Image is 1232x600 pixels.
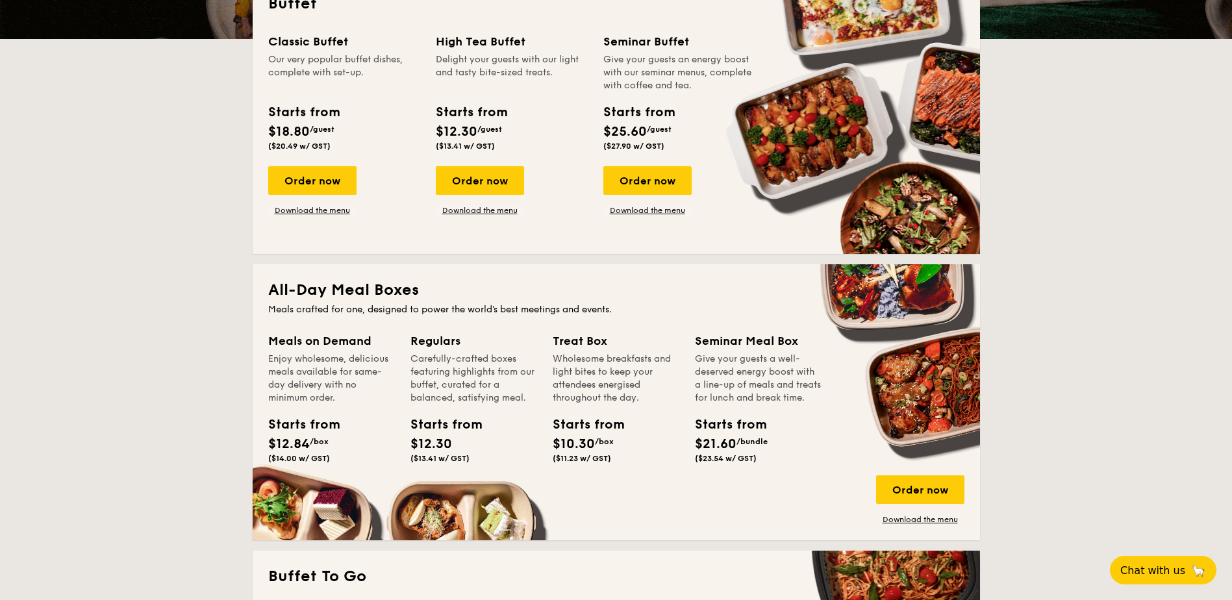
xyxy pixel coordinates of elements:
[268,205,357,216] a: Download the menu
[876,514,964,525] a: Download the menu
[268,53,420,92] div: Our very popular buffet dishes, complete with set-up.
[268,166,357,195] div: Order now
[310,125,334,134] span: /guest
[553,436,595,452] span: $10.30
[603,103,674,122] div: Starts from
[268,436,310,452] span: $12.84
[1110,556,1216,584] button: Chat with us🦙
[603,142,664,151] span: ($27.90 w/ GST)
[436,53,588,92] div: Delight your guests with our light and tasty bite-sized treats.
[268,32,420,51] div: Classic Buffet
[268,142,331,151] span: ($20.49 w/ GST)
[477,125,502,134] span: /guest
[695,353,822,405] div: Give your guests a well-deserved energy boost with a line-up of meals and treats for lunch and br...
[268,415,327,434] div: Starts from
[410,353,537,405] div: Carefully-crafted boxes featuring highlights from our buffet, curated for a balanced, satisfying ...
[268,303,964,316] div: Meals crafted for one, designed to power the world's best meetings and events.
[695,415,753,434] div: Starts from
[410,454,470,463] span: ($13.41 w/ GST)
[410,332,537,350] div: Regulars
[310,437,329,446] span: /box
[268,124,310,140] span: $18.80
[695,436,736,452] span: $21.60
[603,32,755,51] div: Seminar Buffet
[553,454,611,463] span: ($11.23 w/ GST)
[268,353,395,405] div: Enjoy wholesome, delicious meals available for same-day delivery with no minimum order.
[595,437,614,446] span: /box
[647,125,672,134] span: /guest
[1120,564,1185,577] span: Chat with us
[603,53,755,92] div: Give your guests an energy boost with our seminar menus, complete with coffee and tea.
[603,205,692,216] a: Download the menu
[268,280,964,301] h2: All-Day Meal Boxes
[436,103,507,122] div: Starts from
[695,332,822,350] div: Seminar Meal Box
[268,332,395,350] div: Meals on Demand
[736,437,768,446] span: /bundle
[553,415,611,434] div: Starts from
[268,566,964,587] h2: Buffet To Go
[410,436,452,452] span: $12.30
[436,142,495,151] span: ($13.41 w/ GST)
[603,124,647,140] span: $25.60
[436,124,477,140] span: $12.30
[410,415,469,434] div: Starts from
[268,103,339,122] div: Starts from
[876,475,964,504] div: Order now
[268,454,330,463] span: ($14.00 w/ GST)
[436,32,588,51] div: High Tea Buffet
[1190,563,1206,578] span: 🦙
[695,454,757,463] span: ($23.54 w/ GST)
[436,205,524,216] a: Download the menu
[436,166,524,195] div: Order now
[553,332,679,350] div: Treat Box
[553,353,679,405] div: Wholesome breakfasts and light bites to keep your attendees energised throughout the day.
[603,166,692,195] div: Order now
